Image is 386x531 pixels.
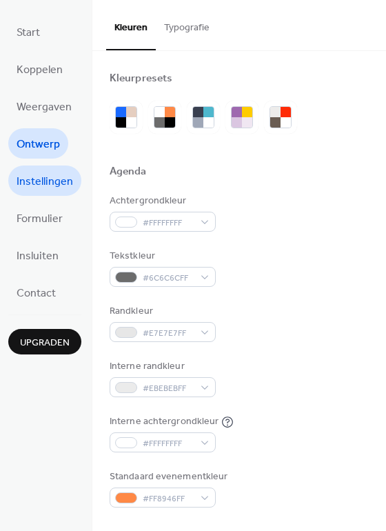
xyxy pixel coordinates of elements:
[17,246,59,268] span: Insluiten
[8,203,71,233] a: Formulier
[110,194,213,208] div: Achtergrondkleur
[17,22,40,44] span: Start
[8,17,48,47] a: Start
[8,166,81,196] a: Instellingen
[17,208,63,230] span: Formulier
[110,72,172,86] div: Kleurpresets
[143,437,194,451] span: #FFFFFFFF
[143,381,194,396] span: #EBEBEBFF
[17,283,56,305] span: Contact
[110,249,213,263] div: Tekstkleur
[17,59,63,81] span: Koppelen
[8,277,64,308] a: Contact
[143,216,194,230] span: #FFFFFFFF
[110,359,213,374] div: Interne randkleur
[8,240,67,270] a: Insluiten
[143,492,194,506] span: #FF8946FF
[17,134,60,156] span: Ontwerp
[143,271,194,285] span: #6C6C6CFF
[17,171,73,193] span: Instellingen
[20,336,70,350] span: Upgraden
[110,165,147,179] div: Agenda
[8,329,81,354] button: Upgraden
[8,54,71,84] a: Koppelen
[8,91,80,121] a: Weergaven
[143,326,194,341] span: #E7E7E7FF
[110,470,227,484] div: Standaard evenementkleur
[110,414,219,429] div: Interne achtergrondkleur
[17,97,72,119] span: Weergaven
[8,128,68,159] a: Ontwerp
[110,304,213,319] div: Randkleur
